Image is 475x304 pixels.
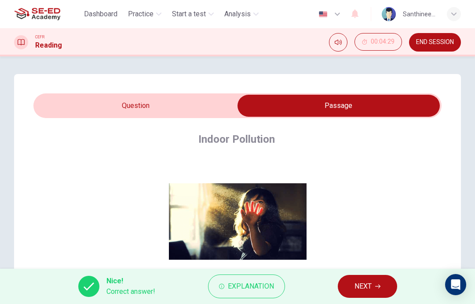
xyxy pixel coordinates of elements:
span: Practice [128,9,153,19]
button: Analysis [221,6,262,22]
span: Correct answer! [106,286,155,297]
div: Hide [354,33,402,52]
button: 00:04:29 [354,33,402,51]
button: Start a test [168,6,217,22]
div: Santhinee Bunluesup [403,9,436,19]
button: NEXT [338,275,397,298]
div: Open Intercom Messenger [445,274,466,295]
span: 00:04:29 [371,38,395,45]
div: Mute [329,33,347,52]
img: SE-ED Academy logo [14,5,60,23]
span: CEFR [35,34,44,40]
span: NEXT [354,280,372,293]
span: END SESSION [416,39,454,46]
h1: Reading [35,40,62,51]
span: Analysis [224,9,251,19]
h4: Indoor Pollution [198,132,275,146]
button: Dashboard [80,6,121,22]
button: Practice [124,6,165,22]
span: Nice! [106,276,155,286]
img: en [318,11,329,18]
img: Profile picture [382,7,396,21]
button: Explanation [208,274,285,298]
a: SE-ED Academy logo [14,5,80,23]
span: Start a test [172,9,206,19]
span: Dashboard [84,9,117,19]
span: Explanation [228,280,274,293]
button: END SESSION [409,33,461,52]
